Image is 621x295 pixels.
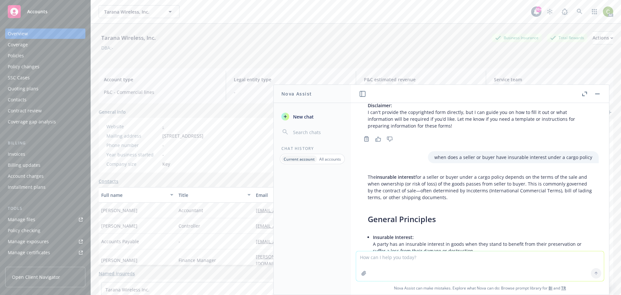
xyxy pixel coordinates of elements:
[5,73,85,83] a: SSC Cases
[5,140,85,146] div: Billing
[8,149,25,159] div: Invoices
[8,182,46,192] div: Installment plans
[536,6,541,12] div: 99+
[319,156,341,162] p: All accounts
[106,151,160,158] div: Year business started
[101,192,166,199] div: Full name
[5,236,85,247] a: Manage exposures
[279,111,346,122] button: New chat
[5,62,85,72] a: Policy changes
[106,123,160,130] div: Website
[162,161,170,167] span: Key
[274,146,351,151] div: Chat History
[281,90,312,97] h1: Nova Assist
[354,281,606,295] span: Nova Assist can make mistakes. Explore what Nova can do: Browse prompt library for and
[364,76,478,83] span: P&C estimated revenue
[492,34,542,42] div: Business Insurance
[106,161,160,167] div: Company size
[549,285,552,291] a: BI
[605,108,613,116] a: add
[256,207,337,213] a: [EMAIL_ADDRESS][DOMAIN_NAME]
[176,187,253,203] button: Title
[8,225,40,236] div: Policy checking
[364,136,369,142] svg: Copy to clipboard
[99,34,158,42] div: Tarana Wireless, Inc.
[368,102,392,108] span: Disclaimer:
[8,73,30,83] div: SSC Cases
[5,40,85,50] a: Coverage
[99,270,135,277] a: Named insureds
[373,234,414,240] span: Insurable Interest:
[5,225,85,236] a: Policy checking
[234,89,348,96] span: -
[99,187,176,203] button: Full name
[105,287,149,293] a: Tarana Wireless Inc.
[179,207,203,214] span: Accountant
[543,5,556,18] a: Stop snowing
[8,28,28,39] div: Overview
[558,5,571,18] a: Report a Bug
[256,238,337,244] a: [EMAIL_ADDRESS][DOMAIN_NAME]
[547,34,587,42] div: Total Rewards
[99,5,180,18] button: Tarana Wireless, Inc.
[162,142,164,149] span: -
[5,149,85,159] a: Invoices
[101,207,137,214] span: [PERSON_NAME]
[8,160,40,170] div: Billing updates
[292,113,314,120] span: New chat
[5,51,85,61] a: Policies
[179,192,244,199] div: Title
[8,171,44,181] div: Account charges
[5,214,85,225] a: Manage files
[5,247,85,258] a: Manage certificates
[292,128,343,137] input: Search chats
[234,76,348,83] span: Legal entity type
[5,84,85,94] a: Quoting plans
[101,257,137,264] span: [PERSON_NAME]
[104,8,160,15] span: Tarana Wireless, Inc.
[162,123,164,130] a: -
[8,236,49,247] div: Manage exposures
[106,132,160,139] div: Mailing address
[8,117,56,127] div: Coverage gap analysis
[8,40,28,50] div: Coverage
[8,247,50,258] div: Manage certificates
[8,214,35,225] div: Manage files
[376,174,415,180] span: insurable interest
[162,132,203,139] span: [STREET_ADDRESS]
[284,156,315,162] p: Current account
[373,233,592,255] li: A party has an insurable interest in goods when they stand to benefit from their preservation or ...
[561,285,566,291] a: TR
[494,76,608,83] span: Service team
[256,192,372,199] div: Email
[5,106,85,116] a: Contract review
[385,134,395,143] button: Thumbs down
[8,51,24,61] div: Policies
[27,9,48,14] span: Accounts
[99,108,126,115] span: General info
[593,31,613,44] button: Actions
[5,3,85,21] a: Accounts
[8,258,40,269] div: Manage claims
[5,258,85,269] a: Manage claims
[101,44,113,51] div: DBA: -
[603,6,613,17] img: photo
[434,154,592,161] p: when does a seller or buyer have insurable interest under a cargo policy
[5,28,85,39] a: Overview
[5,160,85,170] a: Billing updates
[253,187,382,203] button: Email
[5,205,85,212] div: Tools
[5,117,85,127] a: Coverage gap analysis
[368,174,592,201] p: The for a seller or buyer under a cargo policy depends on the terms of the sale and when ownershi...
[8,84,38,94] div: Quoting plans
[8,106,42,116] div: Contract review
[99,178,118,185] a: Contacts
[256,254,367,267] a: [PERSON_NAME][EMAIL_ADDRESS][PERSON_NAME][DOMAIN_NAME]
[368,214,592,225] h3: General Principles
[256,223,337,229] a: [EMAIL_ADDRESS][DOMAIN_NAME]
[593,32,613,44] div: Actions
[104,76,218,83] span: Account type
[8,95,27,105] div: Contacts
[101,222,137,229] span: [PERSON_NAME]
